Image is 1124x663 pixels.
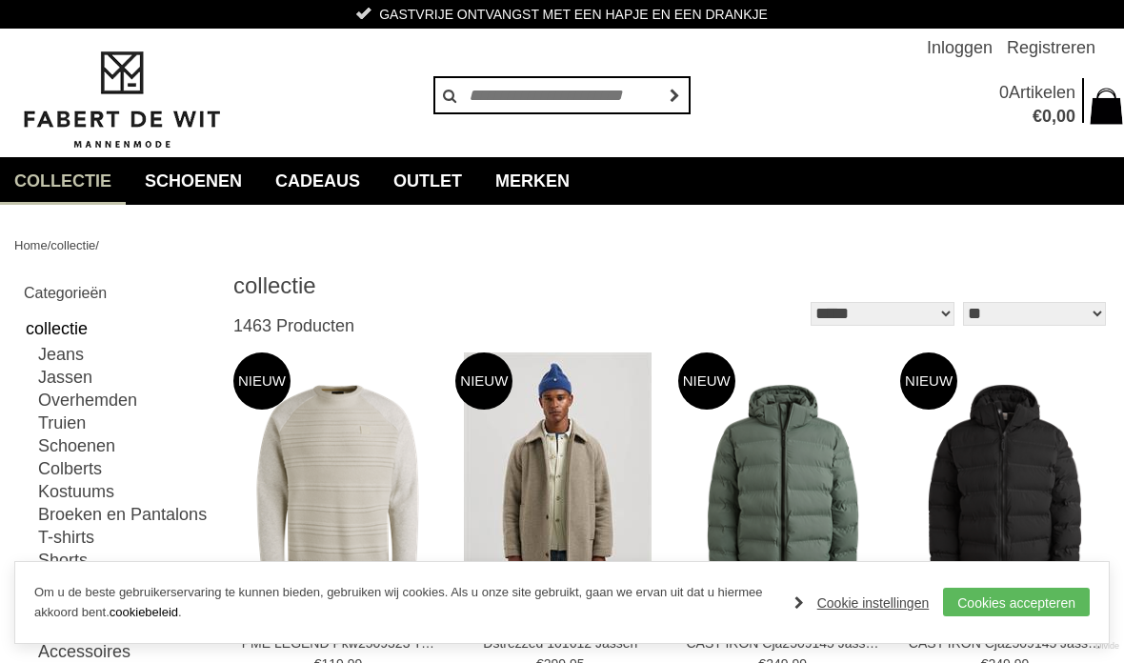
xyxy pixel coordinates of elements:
[38,526,211,549] a: T-shirts
[14,238,48,252] a: Home
[110,605,178,619] a: cookiebeleid
[261,157,374,205] a: Cadeaus
[1056,107,1075,126] span: 00
[38,412,211,434] a: Truien
[794,589,930,617] a: Cookie instellingen
[95,238,99,252] span: /
[24,281,211,305] h2: Categorieën
[1042,107,1052,126] span: 0
[38,457,211,480] a: Colberts
[14,49,229,151] img: Fabert de Wit
[927,29,993,67] a: Inloggen
[1033,107,1042,126] span: €
[943,588,1090,616] a: Cookies accepteren
[379,157,476,205] a: Outlet
[38,503,211,526] a: Broeken en Pantalons
[38,389,211,412] a: Overhemden
[24,314,211,343] a: collectie
[464,352,652,624] img: Dstrezzed 101612 Jassen
[38,640,211,663] a: Accessoires
[38,343,211,366] a: Jeans
[130,157,256,205] a: Schoenen
[38,480,211,503] a: Kostuums
[38,366,211,389] a: Jassen
[38,434,211,457] a: Schoenen
[900,384,1110,593] img: CAST IRON Cja2509145 Jassen
[1052,107,1056,126] span: ,
[50,238,95,252] a: collectie
[233,271,672,300] h1: collectie
[233,384,443,593] img: PME LEGEND Pkw2509323 Truien
[999,83,1009,102] span: 0
[1009,83,1075,102] span: Artikelen
[34,583,775,623] p: Om u de beste gebruikerservaring te kunnen bieden, gebruiken wij cookies. Als u onze site gebruik...
[38,549,211,572] a: Shorts
[1007,29,1095,67] a: Registreren
[233,316,354,335] span: 1463 Producten
[481,157,584,205] a: Merken
[678,384,888,593] img: CAST IRON Cja2509145 Jassen
[48,238,51,252] span: /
